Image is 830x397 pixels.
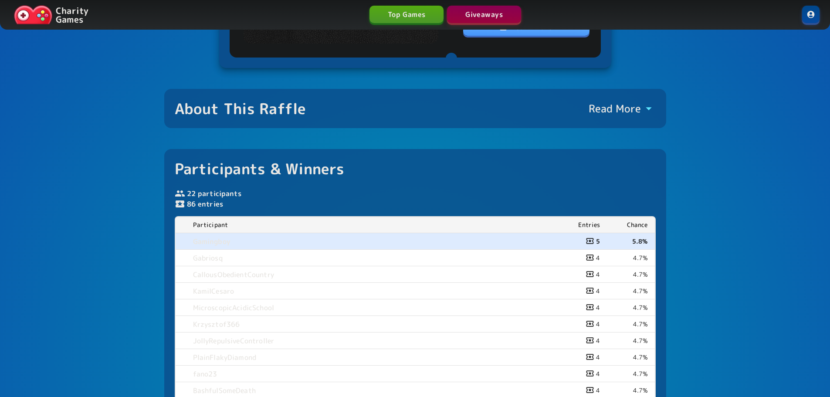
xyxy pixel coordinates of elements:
th: Participant [186,217,560,233]
td: 4.7% [607,266,654,283]
td: 4.7% [607,299,654,316]
a: Top Games [369,6,444,23]
td: 4 [559,250,607,266]
p: BashfulSomeDeath [193,385,553,396]
p: CallousObedientCountry [193,269,553,280]
td: 4 [559,349,607,366]
td: 4 [559,366,607,382]
td: 4 [559,299,607,316]
a: Giveaways [447,6,521,23]
td: 4.7% [607,283,654,299]
img: Charity.Games [14,5,52,24]
td: 4.7% [607,250,654,266]
p: MicroscopicAcidicSchool [193,302,553,313]
p: fano23 [193,369,553,379]
div: About This Raffle [175,99,306,118]
td: 4.7% [607,349,654,366]
td: 4.7% [607,333,654,349]
td: 4 [559,266,607,283]
td: 4.7% [607,366,654,382]
p: 86 entries [175,199,656,209]
p: Read More [589,102,641,115]
td: 4 [559,333,607,349]
td: 5 [559,233,607,250]
p: PlainFlakyDiamond [193,352,553,363]
a: Charity Games [10,3,92,26]
p: 22 participants [175,188,656,199]
td: 4.7% [607,316,654,333]
td: 4 [559,316,607,333]
p: Krzysztof366 [193,319,553,329]
p: Gabriosq [193,253,553,263]
p: KamilCesaro [193,286,553,296]
td: 5.8% [607,233,654,250]
div: Participants & Winners [175,159,345,178]
td: 4 [559,283,607,299]
p: JollyRepulsiveController [193,336,553,346]
p: Gamingboy [193,236,553,247]
th: Chance [607,217,654,233]
button: About This RaffleRead More [164,89,666,128]
p: Charity Games [56,6,88,24]
th: Entries [559,217,607,233]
